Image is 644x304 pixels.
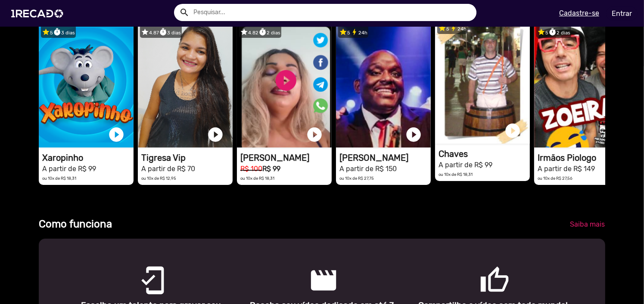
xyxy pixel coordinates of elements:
[187,4,477,21] input: Pesquisar...
[534,23,629,147] video: 1RECADO vídeos dedicados para fãs e empresas
[262,165,280,173] b: R$ 99
[42,153,134,163] h1: Xaropinho
[435,19,530,144] video: 1RECADO vídeos dedicados para fãs e empresas
[42,165,96,173] small: A partir de R$ 99
[570,220,605,228] span: Saiba mais
[141,176,176,181] small: ou 10x de R$ 12,95
[138,23,233,147] video: 1RECADO vídeos dedicados para fãs e empresas
[405,126,422,143] a: play_circle_filled
[207,126,224,143] a: play_circle_filled
[240,176,274,181] small: ou 10x de R$ 18,31
[603,126,620,143] a: play_circle_filled
[336,23,431,147] video: 1RECADO vídeos dedicados para fãs e empresas
[308,265,319,276] mat-icon: movie
[538,165,595,173] small: A partir de R$ 149
[240,165,262,173] small: R$ 100
[559,9,599,17] u: Cadastre-se
[39,218,112,230] b: Como funciona
[240,153,332,163] h1: [PERSON_NAME]
[439,161,492,169] small: A partir de R$ 99
[176,4,191,19] button: Example home icon
[439,149,530,159] h1: Chaves
[141,165,195,173] small: A partir de R$ 70
[39,23,134,147] video: 1RECADO vídeos dedicados para fãs e empresas
[108,126,125,143] a: play_circle_filled
[538,153,629,163] h1: Irmãos Piologo
[137,265,148,276] mat-icon: mobile_friendly
[306,126,323,143] a: play_circle_filled
[538,176,572,181] small: ou 10x de R$ 27,56
[339,176,374,181] small: ou 10x de R$ 27,75
[606,6,638,21] a: Entrar
[179,7,190,18] mat-icon: Example home icon
[42,176,76,181] small: ou 10x de R$ 18,31
[339,165,397,173] small: A partir de R$ 150
[141,153,233,163] h1: Tigresa Vip
[339,153,431,163] h1: [PERSON_NAME]
[563,217,612,232] a: Saiba mais
[479,265,490,276] mat-icon: thumb_up_outlined
[504,122,521,139] a: play_circle_filled
[439,172,473,177] small: ou 10x de R$ 18,31
[237,23,332,147] video: 1RECADO vídeos dedicados para fãs e empresas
